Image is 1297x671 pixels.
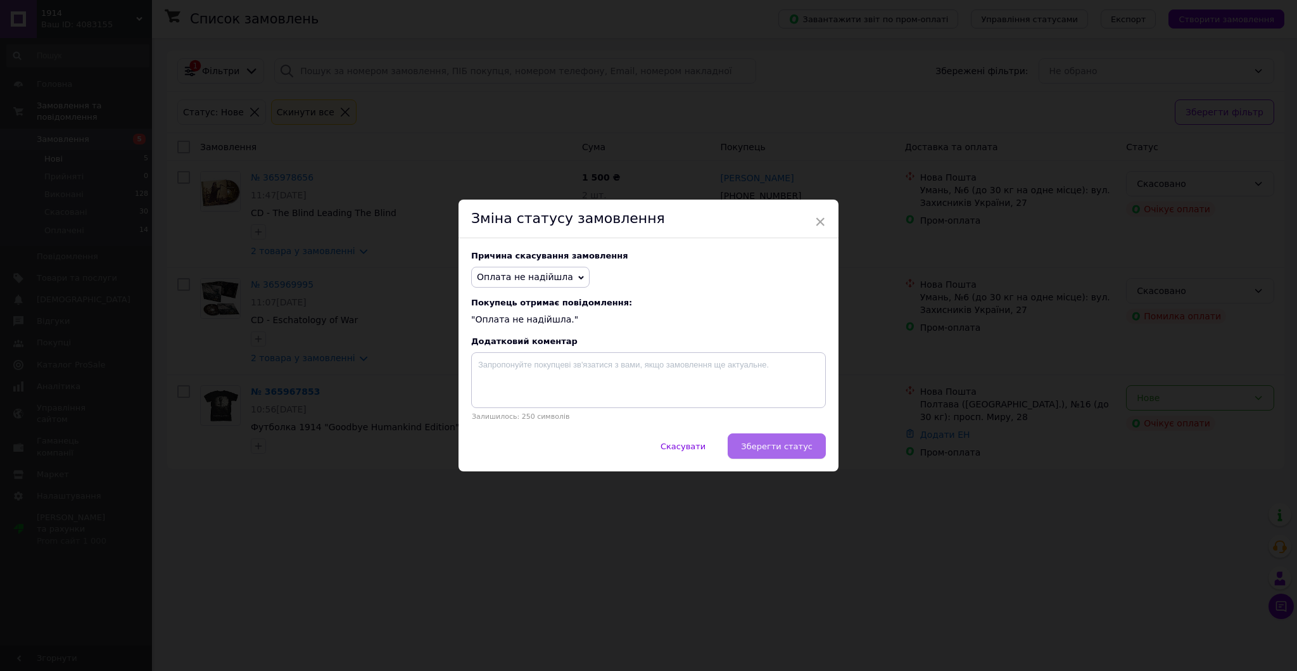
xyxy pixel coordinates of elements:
span: × [814,211,826,233]
span: Зберегти статус [741,442,813,451]
div: Зміна статусу замовлення [459,200,838,238]
span: Покупець отримає повідомлення: [471,298,826,307]
button: Скасувати [647,433,719,459]
div: "Оплата не надійшла." [471,298,826,326]
div: Додатковий коментар [471,336,826,346]
span: Скасувати [661,442,705,451]
p: Залишилось: 250 символів [471,412,826,421]
span: Оплата не надійшла [477,272,573,282]
div: Причина скасування замовлення [471,251,826,260]
button: Зберегти статус [728,433,826,459]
